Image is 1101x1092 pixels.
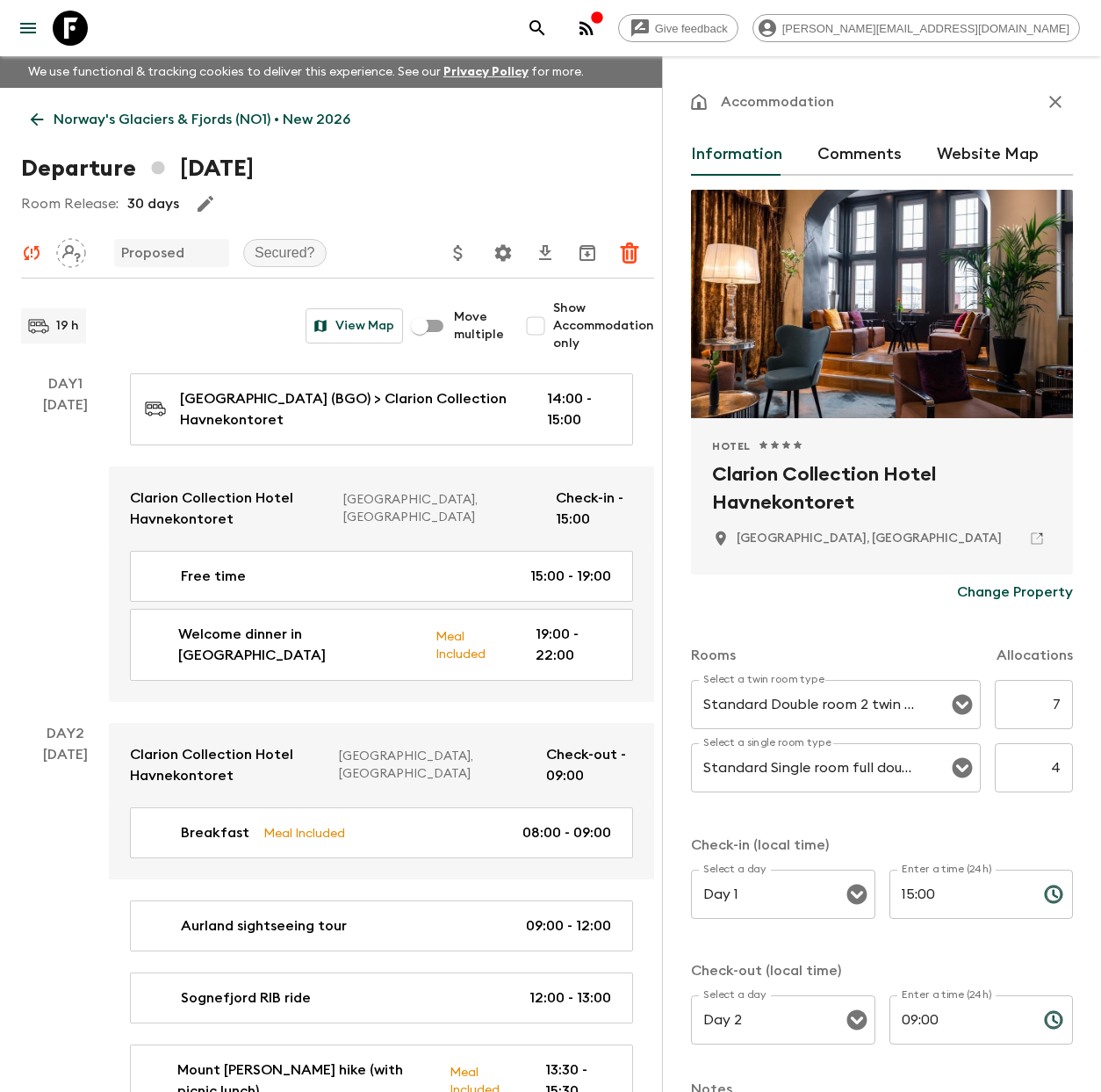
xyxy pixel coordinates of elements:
button: Choose time, selected time is 9:00 AM [1036,1002,1071,1038]
div: Photo of Clarion Collection Hotel Havnekontoret [691,190,1073,418]
p: Meal Included [263,823,345,843]
button: Website Map [937,134,1039,176]
p: Check-out (local time) [691,960,1073,981]
button: Open [845,1008,869,1032]
p: Proposed [121,242,184,264]
p: Norway's Glaciers & Fjords (NO1) • New 2026 [54,109,350,130]
span: [PERSON_NAME][EMAIL_ADDRESS][DOMAIN_NAME] [773,22,1079,35]
p: Room Release: [21,193,119,214]
button: Download CSV [528,235,563,271]
p: Breakfast [181,822,249,843]
label: Enter a time (24h) [902,987,992,1002]
p: Welcome dinner in [GEOGRAPHIC_DATA] [178,624,421,666]
button: Delete [612,235,647,271]
p: Day 1 [21,373,109,394]
button: View Map [306,308,403,344]
h2: Clarion Collection Hotel Havnekontoret [712,460,1052,517]
button: Open [950,756,975,780]
p: Check-in - 15:00 [556,488,633,530]
p: Check-out - 09:00 [546,744,633,786]
a: Welcome dinner in [GEOGRAPHIC_DATA]Meal Included19:00 - 22:00 [130,609,633,681]
p: [GEOGRAPHIC_DATA], [GEOGRAPHIC_DATA] [339,748,532,783]
p: [GEOGRAPHIC_DATA], [GEOGRAPHIC_DATA] [343,491,542,526]
a: Clarion Collection Hotel Havnekontoret[GEOGRAPHIC_DATA], [GEOGRAPHIC_DATA]Check-out - 09:00 [109,723,654,807]
p: Secured? [255,242,315,264]
p: Check-in (local time) [691,835,1073,856]
a: Free time15:00 - 19:00 [130,551,633,602]
button: Comments [817,134,902,176]
p: [GEOGRAPHIC_DATA] (BGO) > Clarion Collection Havnekontoret [180,388,519,430]
p: Meal Included [435,626,507,663]
span: Give feedback [645,22,738,35]
span: Show Accommodation only [553,300,654,352]
label: Select a day [703,987,766,1002]
p: 19:00 - 22:00 [536,624,611,666]
p: 15:00 - 19:00 [530,566,611,587]
a: Aurland sightseeing tour09:00 - 12:00 [130,900,633,951]
label: Enter a time (24h) [902,862,992,877]
a: Clarion Collection Hotel Havnekontoret[GEOGRAPHIC_DATA], [GEOGRAPHIC_DATA]Check-in - 15:00 [109,466,654,551]
label: Select a single room type [703,735,831,750]
div: [DATE] [43,394,88,702]
p: Aurland sightseeing tour [181,915,347,937]
p: 30 days [127,193,179,214]
button: Change Property [957,575,1073,610]
button: Information [691,134,782,176]
p: Accommodation [721,91,834,112]
svg: Unable to sync - Check prices and secured [21,242,42,264]
p: Sognefjord RIB ride [181,987,311,1009]
button: Update Price, Early Bird Discount and Costs [441,235,476,271]
a: Give feedback [618,14,738,42]
button: Open [950,692,975,717]
span: Hotel [712,439,751,453]
a: Sognefjord RIB ride12:00 - 13:00 [130,973,633,1023]
label: Select a day [703,862,766,877]
a: Norway's Glaciers & Fjords (NO1) • New 2026 [21,102,360,137]
p: Rooms [691,645,736,666]
p: Bergen, Norway [737,530,1002,547]
p: 09:00 - 12:00 [526,915,611,937]
a: BreakfastMeal Included08:00 - 09:00 [130,807,633,858]
p: 14:00 - 15:00 [547,388,611,430]
input: hh:mm [889,870,1030,919]
label: Select a twin room type [703,672,824,687]
p: Day 2 [21,723,109,744]
a: [GEOGRAPHIC_DATA] (BGO) > Clarion Collection Havnekontoret14:00 - 15:00 [130,373,633,445]
button: Settings [486,235,521,271]
p: Free time [181,566,246,587]
h1: Departure [DATE] [21,151,254,186]
button: Archive (Completed, Cancelled or Unsynced Departures only) [570,235,605,271]
div: Secured? [243,239,327,267]
input: hh:mm [889,995,1030,1045]
p: Clarion Collection Hotel Havnekontoret [130,488,329,530]
button: Open [845,882,869,907]
p: Allocations [997,645,1073,666]
p: Clarion Collection Hotel Havnekontoret [130,744,325,786]
p: 19 h [56,317,79,335]
span: Move multiple [454,308,504,344]
a: Privacy Policy [443,66,529,78]
p: Change Property [957,582,1073,603]
button: Choose time, selected time is 3:00 PM [1036,877,1071,912]
div: [PERSON_NAME][EMAIL_ADDRESS][DOMAIN_NAME] [752,14,1080,42]
p: 08:00 - 09:00 [522,822,611,843]
p: 12:00 - 13:00 [529,987,611,1009]
button: menu [11,11,46,46]
span: Assign pack leader [56,243,86,257]
p: We use functional & tracking cookies to deliver this experience. See our for more. [21,56,591,88]
button: search adventures [520,11,555,46]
